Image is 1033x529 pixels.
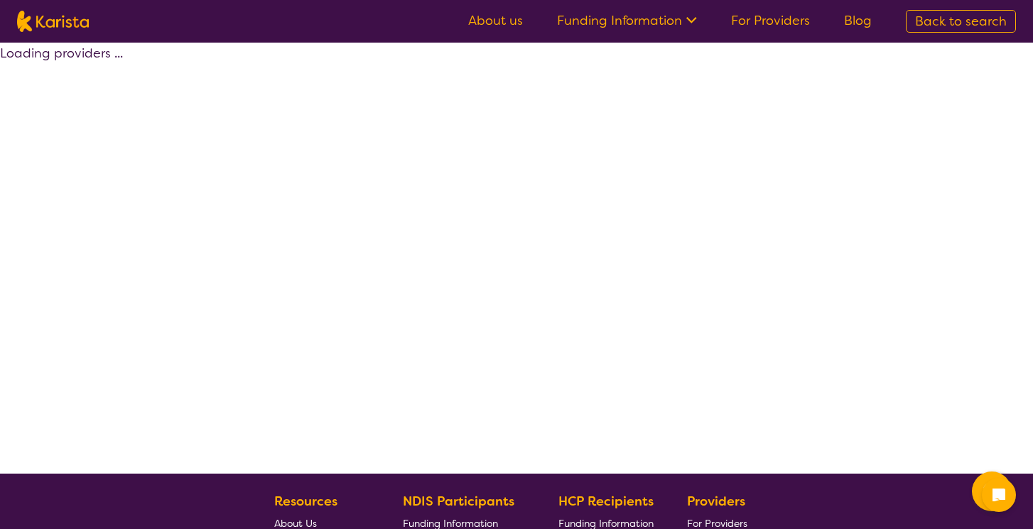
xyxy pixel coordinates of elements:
button: Channel Menu [972,471,1012,511]
b: Providers [687,493,745,510]
span: Back to search [915,13,1007,30]
a: Back to search [906,10,1016,33]
a: Blog [844,12,872,29]
img: Karista logo [17,11,89,32]
b: NDIS Participants [403,493,514,510]
a: Funding Information [557,12,697,29]
b: Resources [274,493,337,510]
a: For Providers [731,12,810,29]
b: HCP Recipients [558,493,654,510]
a: About us [468,12,523,29]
